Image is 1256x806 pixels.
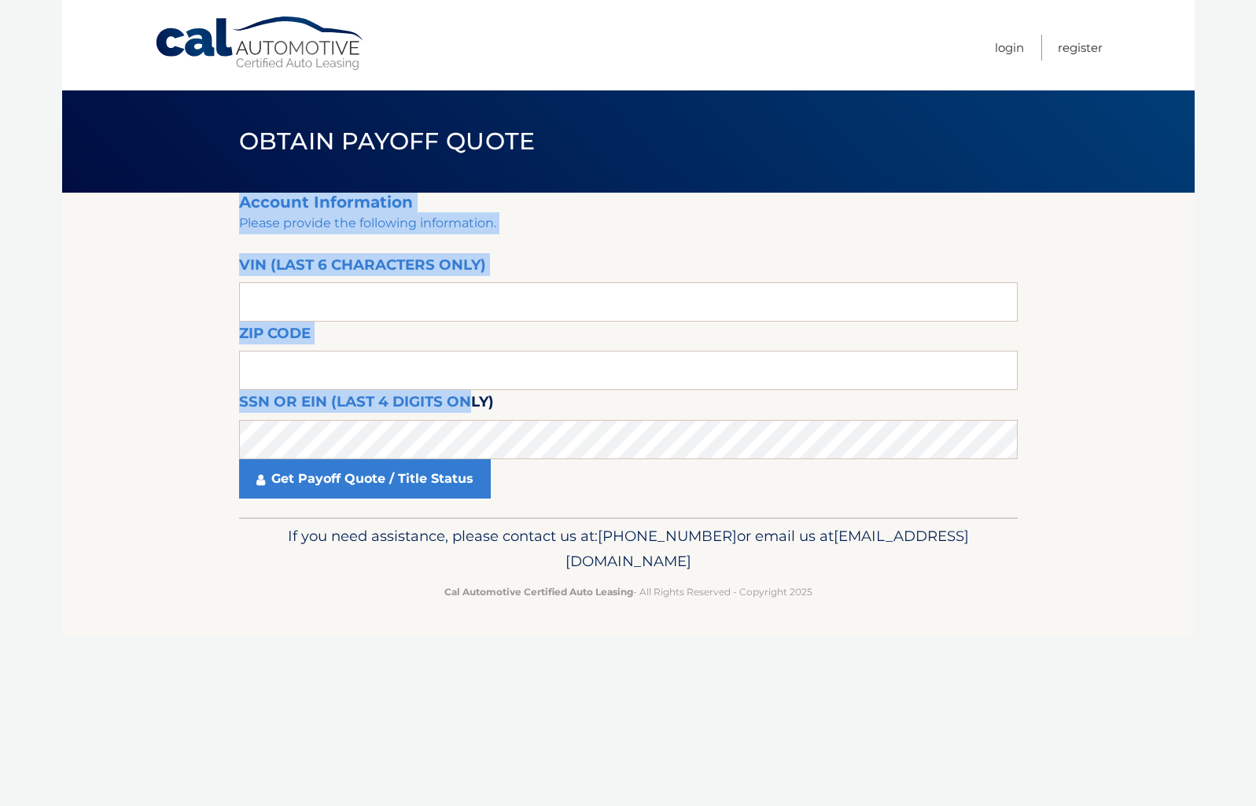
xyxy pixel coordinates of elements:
a: Register [1058,35,1103,61]
a: Login [995,35,1024,61]
span: [PHONE_NUMBER] [598,527,737,545]
p: - All Rights Reserved - Copyright 2025 [249,583,1007,600]
strong: Cal Automotive Certified Auto Leasing [444,586,633,598]
a: Get Payoff Quote / Title Status [239,459,491,499]
h2: Account Information [239,193,1018,212]
label: VIN (last 6 characters only) [239,253,486,282]
span: Obtain Payoff Quote [239,127,536,156]
label: SSN or EIN (last 4 digits only) [239,390,494,419]
a: Cal Automotive [154,16,366,72]
p: If you need assistance, please contact us at: or email us at [249,524,1007,574]
label: Zip Code [239,322,311,351]
p: Please provide the following information. [239,212,1018,234]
